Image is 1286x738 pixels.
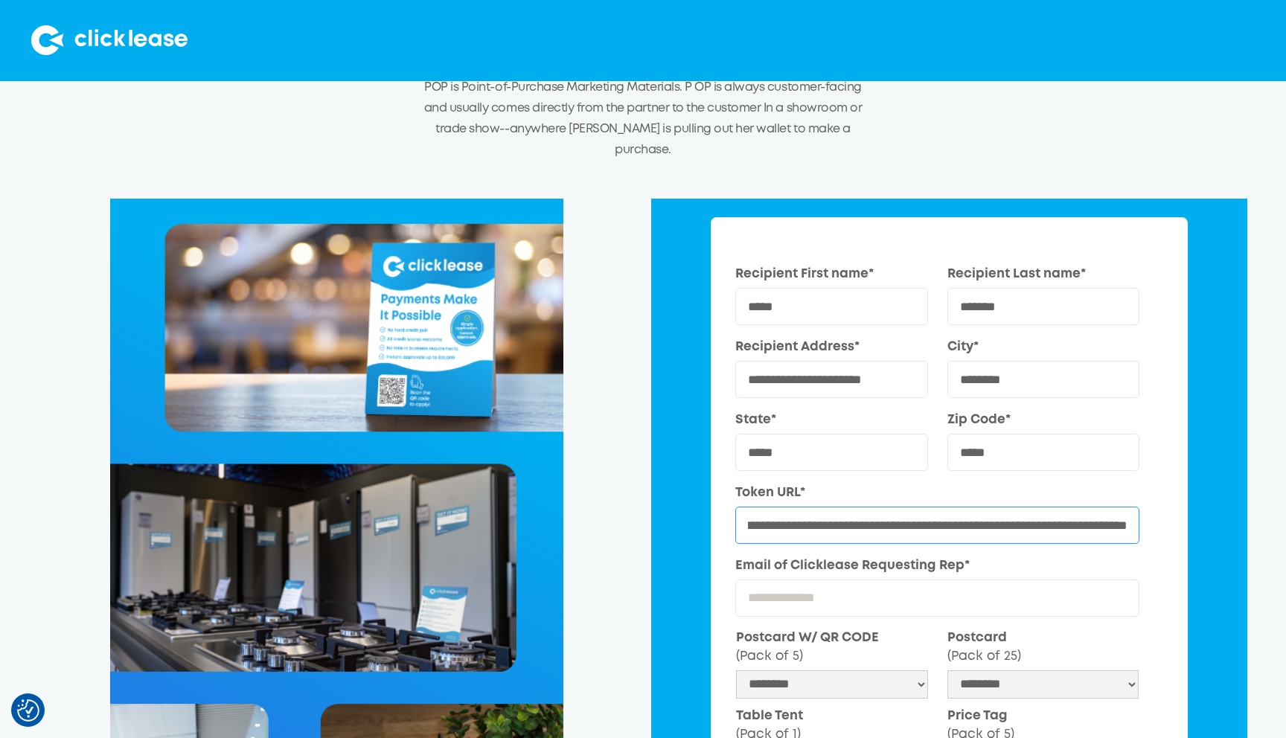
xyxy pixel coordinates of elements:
[947,411,1139,430] label: Zip Code*
[17,699,39,722] button: Consent Preferences
[947,266,1139,284] label: Recipient Last name*
[947,651,1021,662] span: (Pack of 25)
[735,266,927,284] label: Recipient First name*
[736,651,803,662] span: (Pack of 5)
[736,629,927,667] label: Postcard W/ QR CODE
[423,77,863,160] p: POP is Point-of-Purchase Marketing Materials. P OP is always customer-facing and usually comes di...
[735,557,1139,576] label: Email of Clicklease Requesting Rep*
[17,699,39,722] img: Revisit consent button
[735,411,927,430] label: State*
[735,338,927,357] label: Recipient Address*
[947,629,1139,667] label: Postcard
[735,484,1139,503] label: Token URL*
[31,25,188,55] img: Clicklease logo
[947,338,1139,357] label: City*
